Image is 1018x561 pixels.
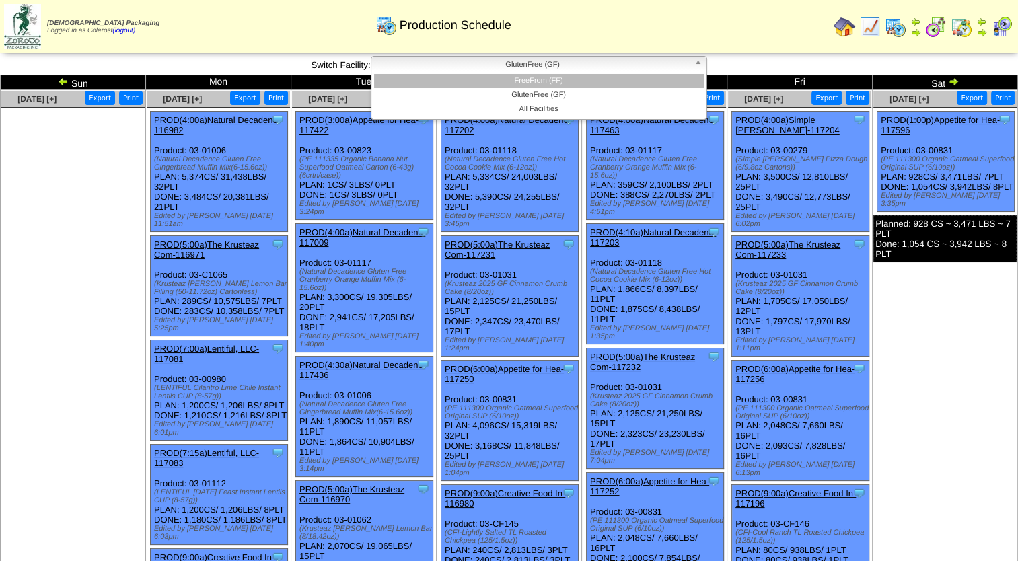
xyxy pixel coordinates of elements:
[299,200,433,216] div: Edited by [PERSON_NAME] [DATE] 3:24pm
[154,239,259,260] a: PROD(5:00a)The Krusteaz Com-116971
[587,348,724,469] div: Product: 03-01031 PLAN: 2,125CS / 21,250LBS / 15PLT DONE: 2,323CS / 23,230LBS / 17PLT
[587,112,724,220] div: Product: 03-01117 PLAN: 359CS / 2,100LBS / 2PLT DONE: 388CS / 2,270LBS / 2PLT
[296,112,433,220] div: Product: 03-00823 PLAN: 1CS / 3LBS / 0PLT DONE: 1CS / 3LBS / 0PLT
[299,115,419,135] a: PROD(3:00a)Appetite for Hea-117422
[154,344,259,364] a: PROD(7:00a)Lentiful, LLC-117081
[154,155,287,172] div: (Natural Decadence Gluten Free Gingerbread Muffin Mix(6-15.6oz))
[112,27,135,34] a: (logout)
[299,400,433,416] div: (Natural Decadence Gluten Free Gingerbread Muffin Mix(6-15.6oz))
[735,280,869,296] div: (Krusteaz 2025 GF Cinnamon Crumb Cake (8/20oz))
[445,155,578,172] div: (Natural Decadence Gluten Free Hot Cocoa Cookie Mix (6-12oz))
[976,16,987,27] img: arrowleft.gif
[264,91,288,105] button: Print
[291,75,437,90] td: Tue
[445,115,571,135] a: PROD(4:00a)Natural Decadenc-117202
[299,332,433,348] div: Edited by [PERSON_NAME] [DATE] 1:40pm
[400,18,511,32] span: Production Schedule
[151,112,288,232] div: Product: 03-01006 PLAN: 5,374CS / 31,438LBS / 32PLT DONE: 3,484CS / 20,381LBS / 21PLT
[154,280,287,296] div: (Krusteaz [PERSON_NAME] Lemon Bar Filling (50-11.72oz) Cartonless)
[441,112,579,232] div: Product: 03-01118 PLAN: 5,334CS / 24,003LBS / 32PLT DONE: 5,390CS / 24,255LBS / 32PLT
[299,484,404,504] a: PROD(5:00a)The Krusteaz Com-116970
[308,94,347,104] a: [DATE] [+]
[154,420,287,437] div: Edited by [PERSON_NAME] [DATE] 6:01pm
[562,362,575,375] img: Tooltip
[445,461,578,477] div: Edited by [PERSON_NAME] [DATE] 1:04pm
[707,474,721,488] img: Tooltip
[727,75,873,90] td: Fri
[735,239,840,260] a: PROD(5:00a)The Krusteaz Com-117233
[154,316,287,332] div: Edited by [PERSON_NAME] [DATE] 5:25pm
[590,449,723,465] div: Edited by [PERSON_NAME] [DATE] 7:04pm
[885,16,906,38] img: calendarprod.gif
[744,94,783,104] a: [DATE] [+]
[271,342,285,355] img: Tooltip
[296,357,433,477] div: Product: 03-01006 PLAN: 1,890CS / 11,057LBS / 11PLT DONE: 1,864CS / 10,904LBS / 11PLT
[58,76,69,87] img: arrowleft.gif
[299,525,433,541] div: (Krusteaz [PERSON_NAME] Lemon Bar (8/18.42oz))
[590,155,723,180] div: (Natural Decadence Gluten Free Cranberry Orange Muffin Mix (6-15.6oz))
[735,404,869,420] div: (PE 111300 Organic Oatmeal Superfood Original SUP (6/10oz))
[271,237,285,251] img: Tooltip
[163,94,202,104] a: [DATE] [+]
[154,115,280,135] a: PROD(4:00a)Natural Decadenc-116982
[735,488,856,509] a: PROD(9:00a)Creative Food In-117196
[1,75,146,90] td: Sun
[146,75,291,90] td: Mon
[732,361,869,481] div: Product: 03-00831 PLAN: 2,048CS / 7,660LBS / 16PLT DONE: 2,093CS / 7,828LBS / 16PLT
[151,340,288,441] div: Product: 03-00980 PLAN: 1,200CS / 1,206LBS / 8PLT DONE: 1,210CS / 1,216LBS / 8PLT
[910,16,921,27] img: arrowleft.gif
[881,192,1014,208] div: Edited by [PERSON_NAME] [DATE] 3:35pm
[846,91,869,105] button: Print
[154,448,259,468] a: PROD(7:15a)Lentiful, LLC-117083
[445,529,578,545] div: (CFI-Lightly Salted TL Roasted Chickpea (125/1.5oz))
[562,237,575,251] img: Tooltip
[230,91,260,105] button: Export
[700,91,724,105] button: Print
[859,16,881,38] img: line_graph.gif
[445,239,550,260] a: PROD(5:00a)The Krusteaz Com-117231
[416,225,430,239] img: Tooltip
[299,227,425,248] a: PROD(4:00a)Natural Decadenc-117009
[445,364,564,384] a: PROD(6:00a)Appetite for Hea-117250
[299,155,433,180] div: (PE 111335 Organic Banana Nut Superfood Oatmeal Carton (6-43g)(6crtn/case))
[299,360,425,380] a: PROD(4:30a)Natural Decadenc-117436
[732,112,869,232] div: Product: 03-00279 PLAN: 3,500CS / 12,810LBS / 25PLT DONE: 3,490CS / 12,773LBS / 25PLT
[910,27,921,38] img: arrowright.gif
[590,227,716,248] a: PROD(4:10a)Natural Decadenc-117203
[445,488,565,509] a: PROD(9:00a)Creative Food In-116980
[590,268,723,284] div: (Natural Decadence Gluten Free Hot Cocoa Cookie Mix (6-12oz))
[991,91,1015,105] button: Print
[951,16,972,38] img: calendarinout.gif
[375,14,397,36] img: calendarprod.gif
[852,113,866,126] img: Tooltip
[590,517,723,533] div: (PE 111300 Organic Oatmeal Superfood Original SUP (6/10oz))
[707,225,721,239] img: Tooltip
[374,74,704,88] li: FreeFrom (FF)
[445,212,578,228] div: Edited by [PERSON_NAME] [DATE] 3:45pm
[881,155,1014,172] div: (PE 111300 Organic Oatmeal Superfood Original SUP (6/10oz))
[735,155,869,172] div: (Simple [PERSON_NAME] Pizza Dough (6/9.8oz Cartons))
[154,525,287,541] div: Edited by [PERSON_NAME] [DATE] 6:03pm
[4,4,41,49] img: zoroco-logo-small.webp
[374,88,704,102] li: GlutenFree (GF)
[17,94,57,104] a: [DATE] [+]
[151,445,288,545] div: Product: 03-01112 PLAN: 1,200CS / 1,206LBS / 8PLT DONE: 1,180CS / 1,186LBS / 8PLT
[299,457,433,473] div: Edited by [PERSON_NAME] [DATE] 3:14pm
[590,352,695,372] a: PROD(5:00a)The Krusteaz Com-117232
[562,486,575,500] img: Tooltip
[590,392,723,408] div: (Krusteaz 2025 GF Cinnamon Crumb Cake (8/20oz))
[811,91,842,105] button: Export
[948,76,959,87] img: arrowright.gif
[151,236,288,336] div: Product: 03-C1065 PLAN: 289CS / 10,575LBS / 7PLT DONE: 283CS / 10,358LBS / 7PLT
[881,115,1000,135] a: PROD(1:00p)Appetite for Hea-117596
[735,115,840,135] a: PROD(4:00a)Simple [PERSON_NAME]-117204
[735,529,869,545] div: (CFI-Cool Ranch TL Roasted Chickpea (125/1.5oz))
[957,91,987,105] button: Export
[374,102,704,116] li: All Facilities
[85,91,115,105] button: Export
[889,94,929,104] a: [DATE] [+]
[590,115,716,135] a: PROD(4:00a)Natural Decadenc-117463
